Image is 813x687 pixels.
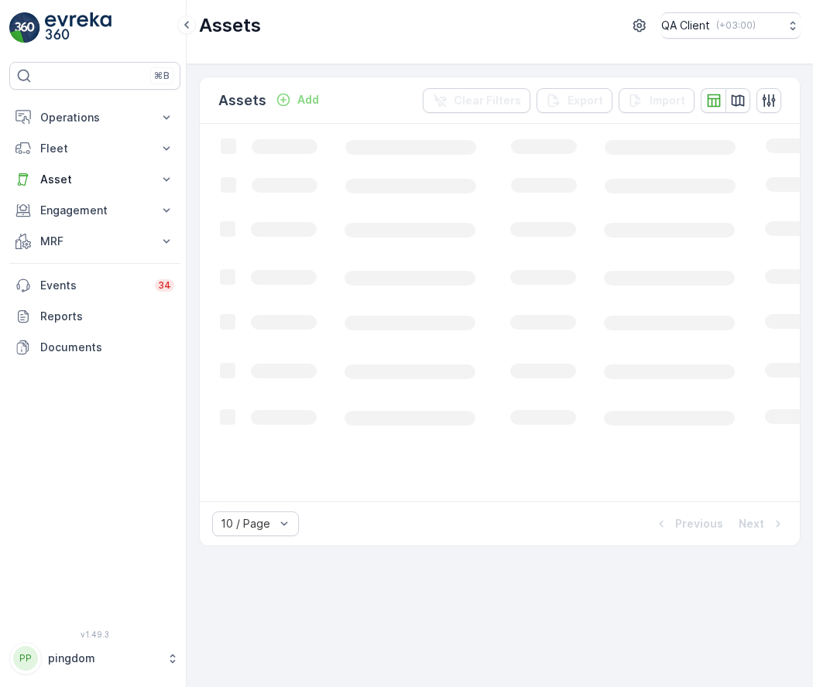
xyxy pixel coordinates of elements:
[652,514,725,533] button: Previous
[9,12,40,43] img: logo
[45,12,111,43] img: logo_light-DOdMpM7g.png
[13,646,38,671] div: PP
[199,13,261,38] p: Assets
[297,92,319,108] p: Add
[716,19,756,32] p: ( +03:00 )
[40,141,149,156] p: Fleet
[739,516,764,531] p: Next
[9,270,180,301] a: Events34
[40,309,174,324] p: Reports
[40,203,149,218] p: Engagement
[269,91,325,109] button: Add
[40,234,149,249] p: MRF
[619,88,695,113] button: Import
[675,516,723,531] p: Previous
[568,93,603,108] p: Export
[40,278,146,293] p: Events
[48,651,159,666] p: pingdom
[423,88,530,113] button: Clear Filters
[40,172,149,187] p: Asset
[9,301,180,332] a: Reports
[40,110,149,125] p: Operations
[9,102,180,133] button: Operations
[9,133,180,164] button: Fleet
[218,90,266,111] p: Assets
[737,514,787,533] button: Next
[9,164,180,195] button: Asset
[9,195,180,226] button: Engagement
[661,12,801,39] button: QA Client(+03:00)
[9,332,180,363] a: Documents
[650,93,685,108] p: Import
[454,93,521,108] p: Clear Filters
[9,642,180,675] button: PPpingdom
[537,88,612,113] button: Export
[158,279,171,292] p: 34
[9,226,180,257] button: MRF
[154,70,170,82] p: ⌘B
[40,340,174,355] p: Documents
[661,18,710,33] p: QA Client
[9,630,180,639] span: v 1.49.3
